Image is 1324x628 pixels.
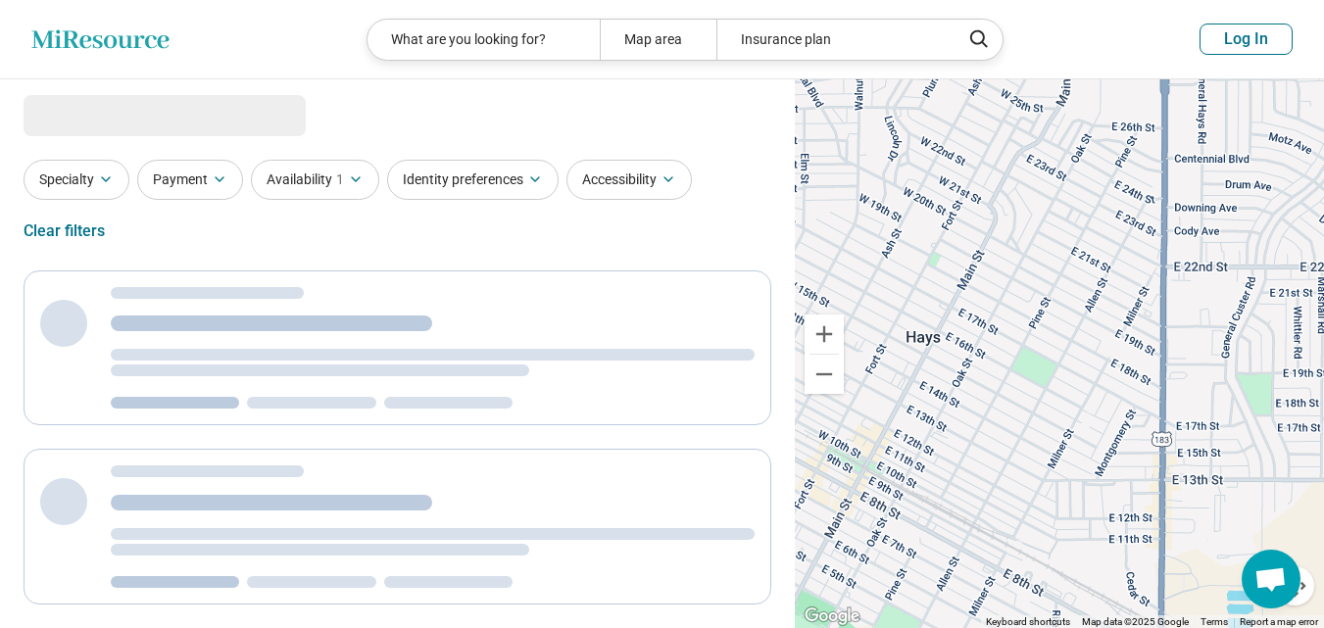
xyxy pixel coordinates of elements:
[336,169,344,190] span: 1
[1082,616,1189,627] span: Map data ©2025 Google
[251,160,379,200] button: Availability1
[716,20,949,60] div: Insurance plan
[566,160,692,200] button: Accessibility
[24,95,188,134] span: Loading...
[1200,24,1293,55] button: Log In
[137,160,243,200] button: Payment
[1240,616,1318,627] a: Report a map error
[1201,616,1228,627] a: Terms
[24,208,105,255] div: Clear filters
[600,20,716,60] div: Map area
[805,355,844,394] button: Zoom out
[24,160,129,200] button: Specialty
[368,20,600,60] div: What are you looking for?
[805,314,844,354] button: Zoom in
[387,160,559,200] button: Identity preferences
[1242,550,1300,608] a: Open chat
